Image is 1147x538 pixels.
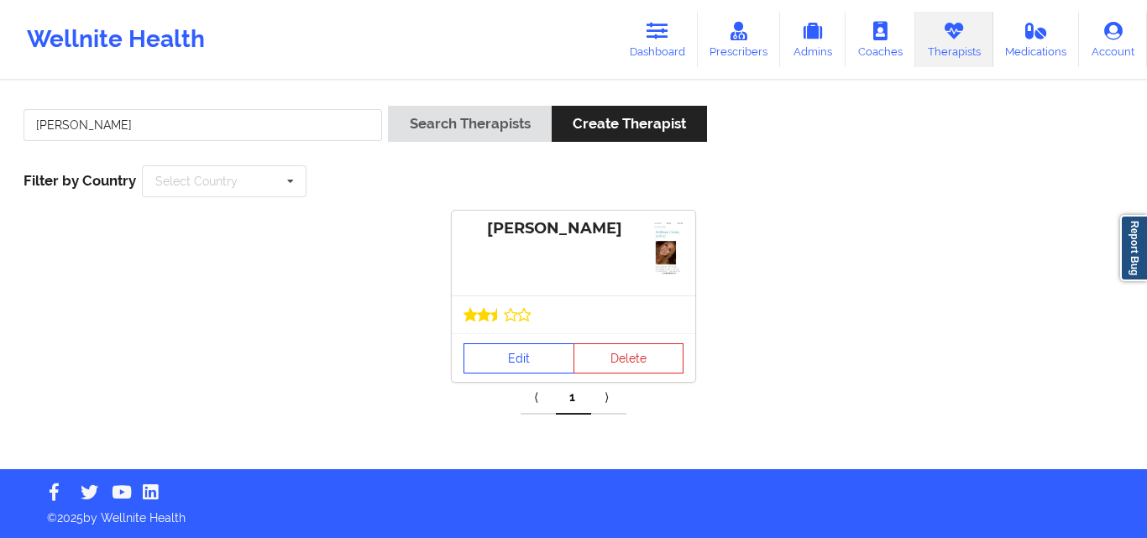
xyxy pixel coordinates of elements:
[521,381,626,415] div: Pagination Navigation
[698,12,781,67] a: Prescribers
[521,381,556,415] a: Previous item
[24,172,136,189] span: Filter by Country
[846,12,915,67] a: Coaches
[1079,12,1147,67] a: Account
[464,343,574,373] a: Edit
[388,106,551,142] button: Search Therapists
[1120,215,1147,281] a: Report Bug
[155,175,238,187] div: Select Country
[24,109,382,141] input: Search Keywords
[993,12,1080,67] a: Medications
[591,381,626,415] a: Next item
[780,12,846,67] a: Admins
[552,106,707,142] button: Create Therapist
[617,12,698,67] a: Dashboard
[35,498,1112,526] p: © 2025 by Wellnite Health
[573,343,684,373] button: Delete
[915,12,993,67] a: Therapists
[464,219,683,238] div: [PERSON_NAME]
[556,381,591,415] a: 1
[654,222,683,274] img: 0962051e-5818-45e6-8307-8e6a679a3a4bIMG_4795.jpg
